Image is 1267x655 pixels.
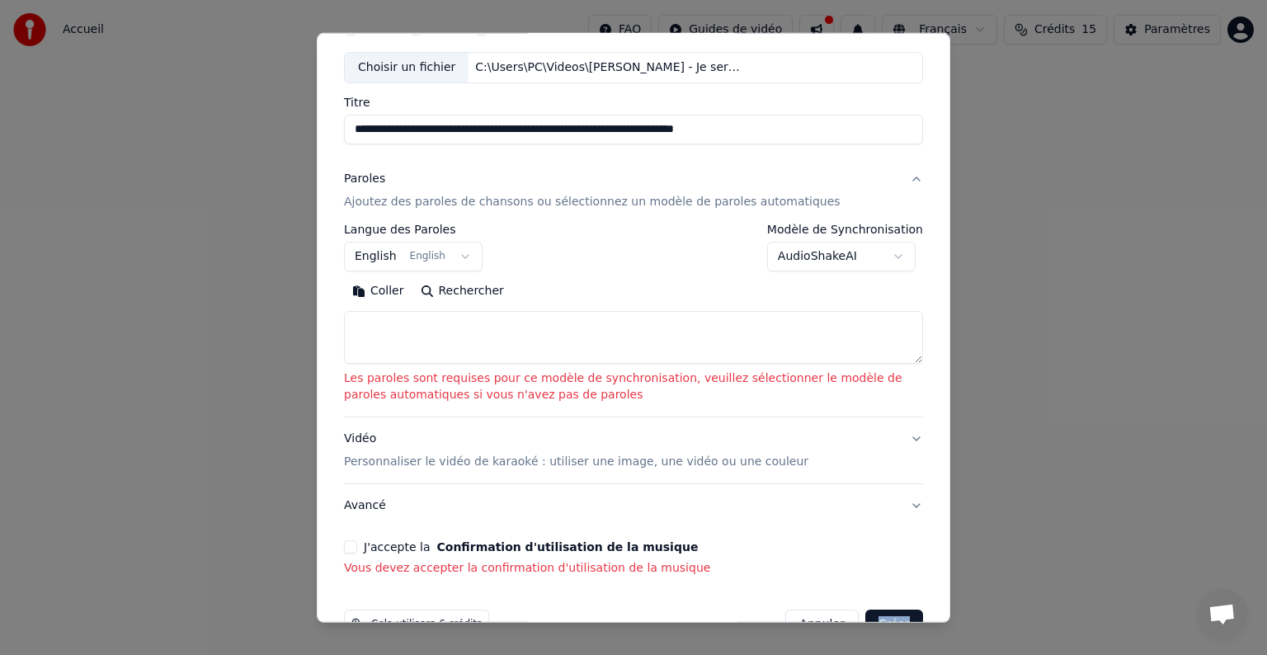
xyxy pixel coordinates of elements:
button: Rechercher [412,278,512,304]
div: Paroles [344,171,385,187]
button: Créer [865,610,923,639]
p: Vous devez accepter la confirmation d'utilisation de la musique [344,560,923,577]
span: Cela utilisera 6 crédits [371,618,482,631]
p: Les paroles sont requises pour ce modèle de synchronisation, veuillez sélectionner le modèle de p... [344,370,923,403]
div: C:\Users\PC\Videos\[PERSON_NAME] - Je serai là (Live au [GEOGRAPHIC_DATA], Paris _ 1993) (480p).mp4 [469,59,749,76]
label: Langue des Paroles [344,224,483,235]
div: Choisir un fichier [345,53,469,82]
p: Personnaliser le vidéo de karaoké : utiliser une image, une vidéo ou une couleur [344,454,808,470]
button: ParolesAjoutez des paroles de chansons ou sélectionnez un modèle de paroles automatiques [344,158,923,224]
label: J'accepte la [364,541,698,553]
button: J'accepte la [436,541,698,553]
button: VidéoPersonnaliser le vidéo de karaoké : utiliser une image, une vidéo ou une couleur [344,417,923,483]
label: Titre [344,97,923,108]
div: Vidéo [344,431,808,470]
label: URL [495,23,518,35]
button: Avancé [344,484,923,527]
label: Audio [364,23,397,35]
button: Coller [344,278,412,304]
button: Annuler [785,610,858,639]
div: ParolesAjoutez des paroles de chansons ou sélectionnez un modèle de paroles automatiques [344,224,923,417]
p: Ajoutez des paroles de chansons ou sélectionnez un modèle de paroles automatiques [344,194,841,210]
label: Modèle de Synchronisation [767,224,923,235]
label: Vidéo [430,23,462,35]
